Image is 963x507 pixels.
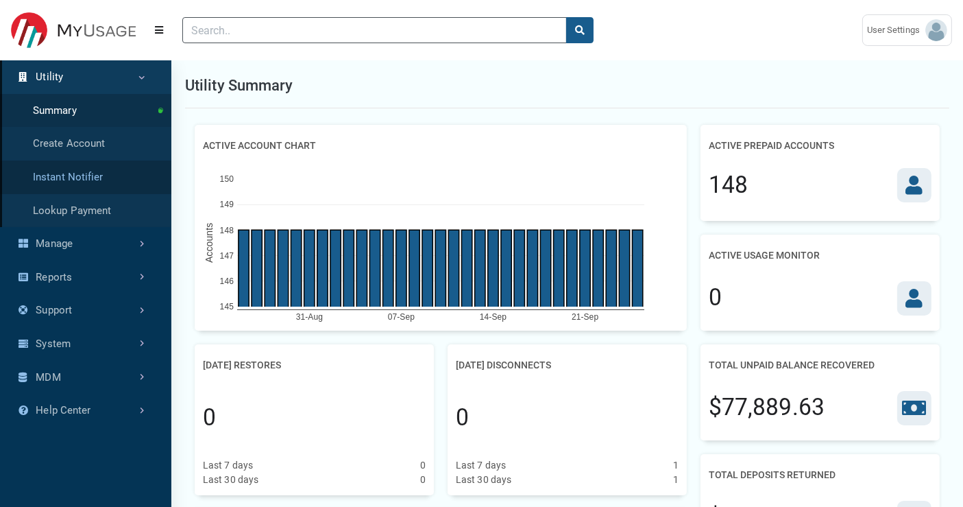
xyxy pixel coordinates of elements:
div: 0 [456,401,469,435]
div: 0 [203,401,216,435]
div: Last 30 days [456,473,511,487]
a: User Settings [862,14,952,46]
h2: Total Unpaid Balance Recovered [709,353,875,378]
h2: Active Prepaid Accounts [709,133,834,158]
div: 0 [420,473,426,487]
img: ESITESTV3 Logo [11,12,136,49]
div: Last 7 days [456,458,506,473]
h1: Utility Summary [185,74,293,97]
button: Menu [147,18,171,43]
div: 0 [420,458,426,473]
h2: Active Account Chart [203,133,316,158]
h2: Active Usage Monitor [709,243,820,268]
div: 148 [709,168,748,202]
input: Search [182,17,567,43]
h2: [DATE] Restores [203,353,281,378]
div: Last 7 days [203,458,253,473]
div: 1 [673,473,679,487]
div: 0 [709,281,722,315]
button: search [566,17,594,43]
span: User Settings [867,23,925,37]
h2: Total Deposits Returned [709,462,836,488]
h2: [DATE] Disconnects [456,353,551,378]
div: $77,889.63 [709,390,825,425]
div: Last 30 days [203,473,258,487]
div: 1 [673,458,679,473]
